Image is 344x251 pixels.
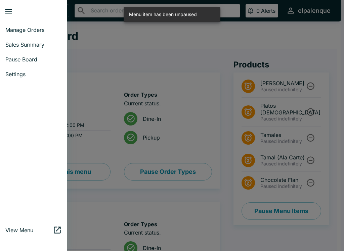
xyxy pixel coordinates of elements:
span: Sales Summary [5,41,62,48]
span: Settings [5,71,62,78]
span: Pause Board [5,56,62,63]
div: Menu item has been unpaused [129,9,197,20]
span: View Menu [5,227,53,234]
span: Manage Orders [5,27,62,33]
